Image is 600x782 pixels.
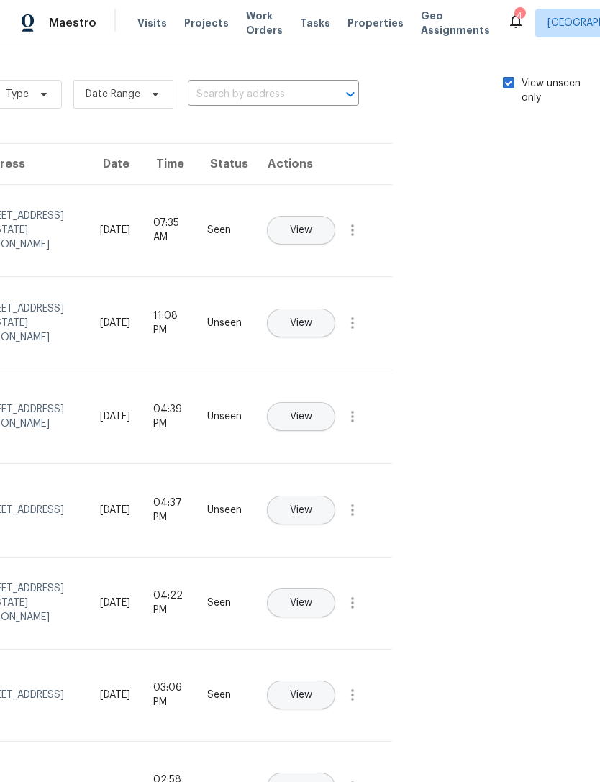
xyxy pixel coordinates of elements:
[267,496,335,524] button: View
[153,496,184,524] div: 04:37 PM
[153,588,184,617] div: 04:22 PM
[246,9,283,37] span: Work Orders
[290,690,312,701] span: View
[207,316,242,330] div: Unseen
[6,87,29,101] span: Type
[137,16,167,30] span: Visits
[188,83,319,106] input: Search by address
[207,223,242,237] div: Seen
[196,144,253,184] th: Status
[100,409,130,424] div: [DATE]
[153,309,184,337] div: 11:08 PM
[100,503,130,517] div: [DATE]
[100,688,130,702] div: [DATE]
[267,216,335,245] button: View
[142,144,196,184] th: Time
[267,681,335,709] button: View
[86,87,140,101] span: Date Range
[514,9,524,23] div: 4
[100,316,130,330] div: [DATE]
[253,144,392,184] th: Actions
[49,16,96,30] span: Maestro
[290,225,312,236] span: View
[207,409,242,424] div: Unseen
[290,412,312,422] span: View
[184,16,229,30] span: Projects
[207,503,242,517] div: Unseen
[290,505,312,516] span: View
[300,18,330,28] span: Tasks
[153,216,184,245] div: 07:35 AM
[267,402,335,431] button: View
[100,596,130,610] div: [DATE]
[100,223,130,237] div: [DATE]
[421,9,490,37] span: Geo Assignments
[290,598,312,609] span: View
[207,596,242,610] div: Seen
[88,144,142,184] th: Date
[267,588,335,617] button: View
[340,84,360,104] button: Open
[153,402,184,431] div: 04:39 PM
[267,309,335,337] button: View
[347,16,404,30] span: Properties
[153,681,184,709] div: 03:06 PM
[290,318,312,329] span: View
[207,688,242,702] div: Seen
